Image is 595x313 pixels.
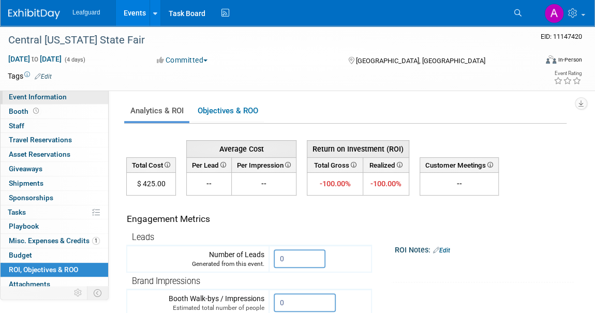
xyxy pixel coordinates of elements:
[420,157,499,172] th: Customer Meetings
[232,157,296,172] th: Per Impression
[5,31,526,50] div: Central [US_STATE] State Fair
[35,73,52,80] a: Edit
[9,265,78,274] span: ROI, Objectives & ROO
[127,157,176,172] th: Total Cost
[9,193,53,202] span: Sponsorships
[554,71,582,76] div: Event Rating
[307,157,363,172] th: Total Gross
[9,93,67,101] span: Event Information
[8,71,52,81] td: Tags
[541,33,582,40] span: Event ID: 11147420
[131,260,264,269] div: Generated from this event.
[132,276,200,286] span: Brand Impressions
[356,57,485,65] span: [GEOGRAPHIC_DATA], [GEOGRAPHIC_DATA]
[544,4,564,23] img: Arlene Duncan
[1,133,108,147] a: Travel Reservations
[191,101,264,121] a: Objectives & ROO
[433,247,450,254] a: Edit
[9,222,39,230] span: Playbook
[69,286,87,300] td: Personalize Event Tab Strip
[1,234,108,248] a: Misc. Expenses & Credits1
[1,162,108,176] a: Giveaways
[1,277,108,291] a: Attachments
[1,119,108,133] a: Staff
[1,90,108,104] a: Event Information
[72,9,100,16] span: Leafguard
[9,150,70,158] span: Asset Reservations
[395,242,574,256] div: ROI Notes:
[8,54,62,64] span: [DATE] [DATE]
[9,251,32,259] span: Budget
[127,213,367,226] div: Engagement Metrics
[187,140,296,157] th: Average Cost
[1,105,108,118] a: Booth
[1,263,108,277] a: ROI, Objectives & ROO
[1,147,108,161] a: Asset Reservations
[1,191,108,205] a: Sponsorships
[9,107,41,115] span: Booth
[261,180,266,188] span: --
[558,56,582,64] div: In-Person
[363,157,409,172] th: Realized
[1,219,108,233] a: Playbook
[87,286,109,300] td: Toggle Event Tabs
[187,157,232,172] th: Per Lead
[8,9,60,19] img: ExhibitDay
[1,248,108,262] a: Budget
[206,180,212,188] span: --
[493,54,583,69] div: Event Format
[9,280,50,288] span: Attachments
[307,140,409,157] th: Return on Investment (ROI)
[9,165,42,173] span: Giveaways
[30,55,40,63] span: to
[31,107,41,115] span: Booth not reserved yet
[131,249,264,269] div: Number of Leads
[64,56,85,63] span: (4 days)
[370,179,401,188] span: -100.00%
[132,232,154,242] span: Leads
[92,237,100,245] span: 1
[9,136,72,144] span: Travel Reservations
[424,178,494,189] div: --
[9,179,43,187] span: Shipments
[1,205,108,219] a: Tasks
[124,101,189,121] a: Analytics & ROI
[319,179,350,188] span: -100.00%
[1,176,108,190] a: Shipments
[8,208,26,216] span: Tasks
[9,236,100,245] span: Misc. Expenses & Credits
[127,173,176,196] td: $ 425.00
[546,55,556,64] img: Format-Inperson.png
[153,55,212,65] button: Committed
[9,122,24,130] span: Staff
